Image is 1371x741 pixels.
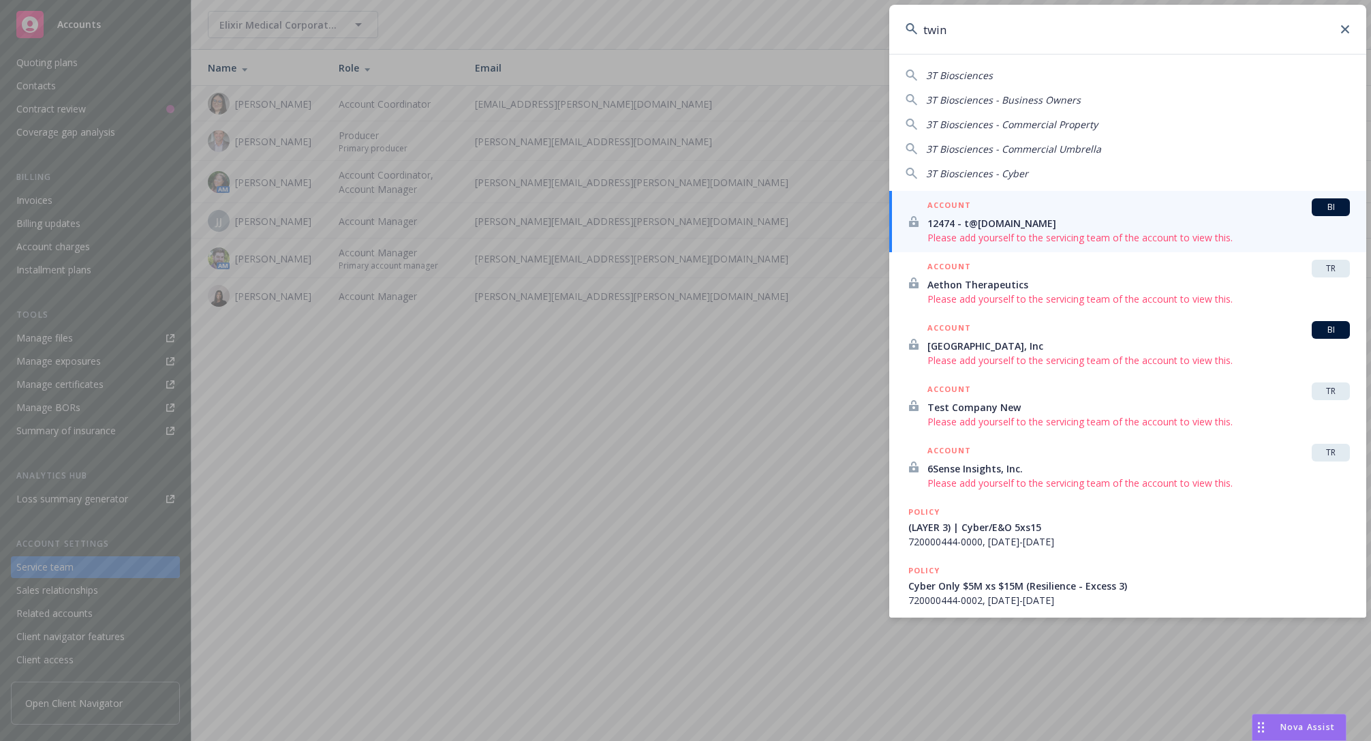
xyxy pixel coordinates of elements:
input: Search... [889,5,1366,54]
a: POLICYCyber Only $5M xs $15M (Resilience - Excess 3)720000444-0002, [DATE]-[DATE] [889,556,1366,615]
span: BI [1317,324,1344,336]
a: ACCOUNTTRAethon TherapeuticsPlease add yourself to the servicing team of the account to view this. [889,252,1366,314]
a: ACCOUNTTR6Sense Insights, Inc.Please add yourself to the servicing team of the account to view this. [889,436,1366,498]
h5: ACCOUNT [927,260,971,276]
span: 6Sense Insights, Inc. [927,462,1350,476]
span: (LAYER 3) | Cyber/E&O 5xs15 [908,520,1350,534]
span: Test Company New [927,400,1350,414]
span: 3T Biosciences - Cyber [926,167,1028,180]
span: Please add yourself to the servicing team of the account to view this. [927,353,1350,367]
a: ACCOUNTTRTest Company NewPlease add yourself to the servicing team of the account to view this. [889,375,1366,436]
span: 3T Biosciences - Commercial Umbrella [926,142,1101,155]
span: Please add yourself to the servicing team of the account to view this. [927,230,1350,245]
span: Nova Assist [1280,721,1335,733]
h5: ACCOUNT [927,382,971,399]
h5: POLICY [908,564,940,577]
span: 3T Biosciences - Commercial Property [926,118,1098,131]
span: 720000444-0000, [DATE]-[DATE] [908,534,1350,549]
span: Please add yourself to the servicing team of the account to view this. [927,414,1350,429]
button: Nova Assist [1252,714,1346,741]
span: 3T Biosciences - Business Owners [926,93,1081,106]
h5: ACCOUNT [927,444,971,460]
span: 720000444-0002, [DATE]-[DATE] [908,593,1350,607]
span: Aethon Therapeutics [927,277,1350,292]
a: POLICY(LAYER 3) | Cyber/E&O 5xs15720000444-0000, [DATE]-[DATE] [889,498,1366,556]
a: ACCOUNTBI12474 - t@[DOMAIN_NAME]Please add yourself to the servicing team of the account to view ... [889,191,1366,252]
span: TR [1317,262,1344,275]
h5: POLICY [908,505,940,519]
span: 3T Biosciences [926,69,993,82]
span: TR [1317,385,1344,397]
span: Please add yourself to the servicing team of the account to view this. [927,292,1350,306]
span: Cyber Only $5M xs $15M (Resilience - Excess 3) [908,579,1350,593]
h5: ACCOUNT [927,198,971,215]
span: [GEOGRAPHIC_DATA], Inc [927,339,1350,353]
span: TR [1317,447,1344,459]
div: Drag to move [1252,714,1269,740]
span: 12474 - t@[DOMAIN_NAME] [927,216,1350,230]
h5: ACCOUNT [927,321,971,337]
span: BI [1317,201,1344,213]
span: Please add yourself to the servicing team of the account to view this. [927,476,1350,490]
a: ACCOUNTBI[GEOGRAPHIC_DATA], IncPlease add yourself to the servicing team of the account to view t... [889,314,1366,375]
